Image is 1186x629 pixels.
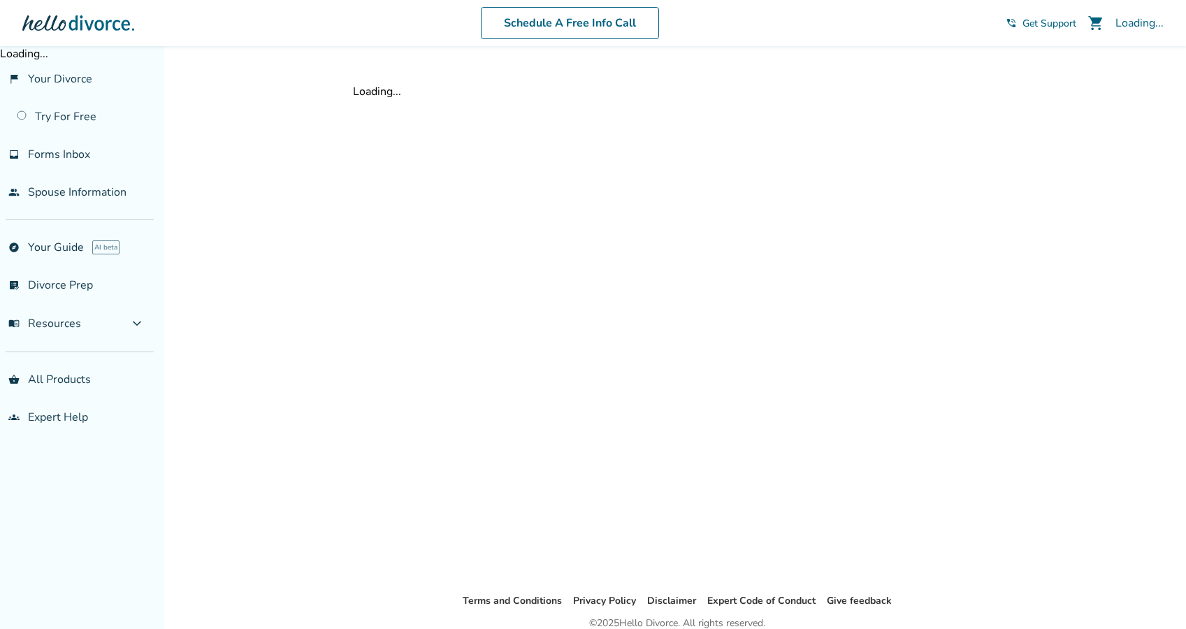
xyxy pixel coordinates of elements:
[8,242,20,253] span: explore
[8,318,20,329] span: menu_book
[8,149,20,160] span: inbox
[481,7,659,39] a: Schedule A Free Info Call
[8,412,20,423] span: groups
[1006,17,1076,30] a: phone_in_talkGet Support
[28,147,90,162] span: Forms Inbox
[129,315,145,332] span: expand_more
[1006,17,1017,29] span: phone_in_talk
[827,593,892,609] li: Give feedback
[463,594,562,607] a: Terms and Conditions
[353,84,1001,99] div: Loading...
[8,316,81,331] span: Resources
[92,240,120,254] span: AI beta
[1115,15,1164,31] div: Loading...
[647,593,696,609] li: Disclaimer
[573,594,636,607] a: Privacy Policy
[1087,15,1104,31] span: shopping_cart
[8,73,20,85] span: flag_2
[8,374,20,385] span: shopping_basket
[1022,17,1076,30] span: Get Support
[707,594,816,607] a: Expert Code of Conduct
[8,187,20,198] span: people
[8,280,20,291] span: list_alt_check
